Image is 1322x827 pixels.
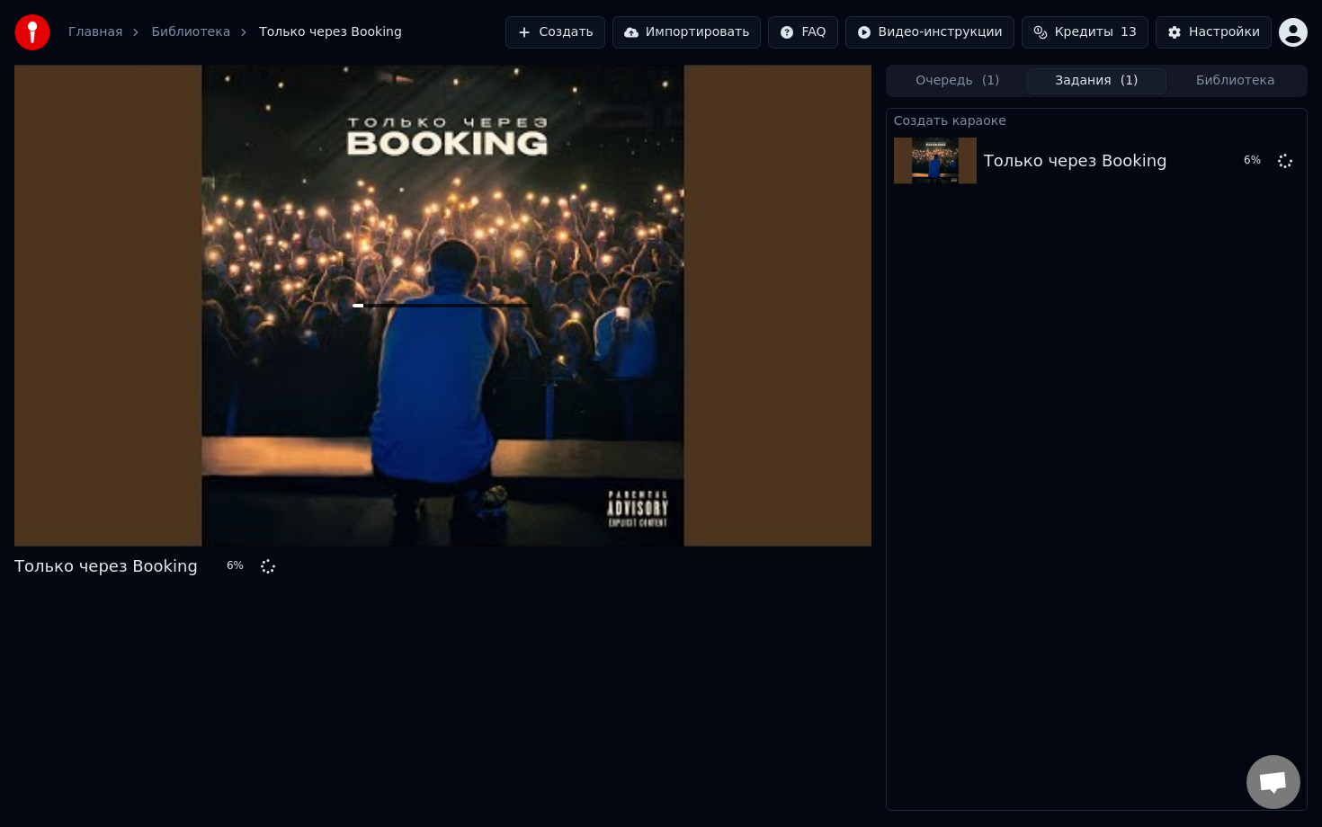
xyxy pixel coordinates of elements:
div: Open chat [1246,755,1300,809]
nav: breadcrumb [68,23,402,41]
span: Кредиты [1055,23,1113,41]
span: Только через Booking [259,23,402,41]
div: 6 % [227,559,254,574]
img: youka [14,14,50,50]
button: Создать [505,16,604,49]
a: Библиотека [151,23,230,41]
button: Задания [1027,68,1166,94]
a: Главная [68,23,122,41]
div: Настройки [1189,23,1260,41]
span: 13 [1121,23,1137,41]
button: Видео-инструкции [845,16,1014,49]
div: Только через Booking [984,148,1167,173]
div: 6 % [1244,154,1271,168]
span: ( 1 ) [982,72,1000,90]
button: Кредиты13 [1022,16,1148,49]
button: Библиотека [1166,68,1305,94]
button: Очередь [889,68,1027,94]
button: Настройки [1156,16,1272,49]
button: Импортировать [612,16,762,49]
div: Только через Booking [14,554,198,579]
span: ( 1 ) [1121,72,1139,90]
button: FAQ [768,16,837,49]
div: Создать караоке [887,109,1307,130]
